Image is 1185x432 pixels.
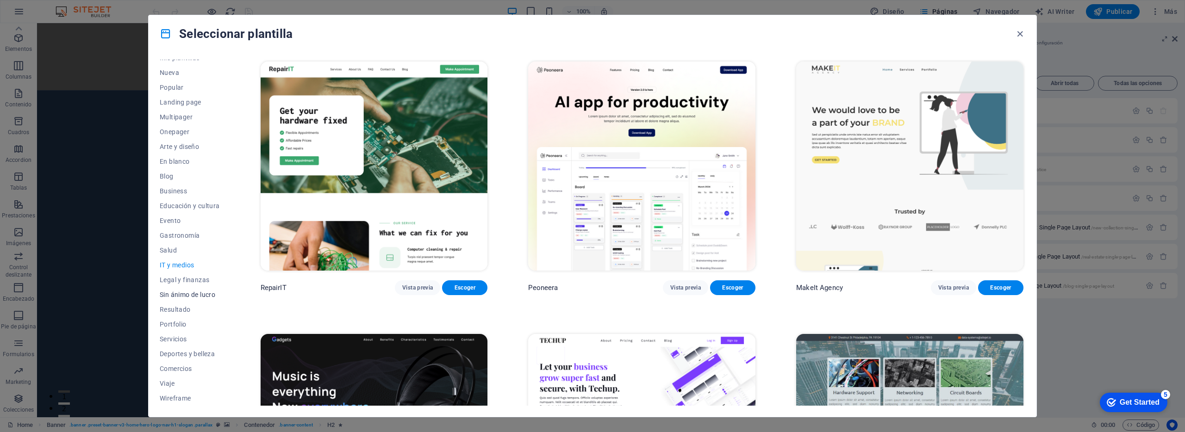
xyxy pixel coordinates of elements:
span: Portfolio [160,321,220,328]
span: Legal y finanzas [160,276,220,284]
span: Sin ánimo de lucro [160,291,220,298]
button: Viaje [160,376,220,391]
button: Sin ánimo de lucro [160,287,220,302]
button: Vista previa [931,280,976,295]
span: Vista previa [938,284,969,291]
span: Vista previa [402,284,433,291]
span: Business [160,187,220,195]
button: Evento [160,213,220,228]
button: Multipager [160,110,220,124]
span: Onepager [160,128,220,136]
button: Escoger [442,280,487,295]
button: Vista previa [395,280,440,295]
span: Escoger [985,284,1016,291]
button: IT y medios [160,258,220,272]
span: Servicios [160,335,220,343]
button: Educación y cultura [160,198,220,213]
img: Peoneera [528,62,755,271]
span: Vista previa [670,284,701,291]
span: Escoger [717,284,748,291]
button: Nueva [160,65,220,80]
button: Salud [160,243,220,258]
p: RepairIT [261,283,287,292]
span: Comercios [160,365,220,372]
img: RepairIT [261,62,488,271]
div: Get Started [27,10,67,19]
button: Gastronomía [160,228,220,243]
span: Landing page [160,99,220,106]
button: 1 [21,367,33,370]
button: 2 [21,379,33,382]
span: Popular [160,84,220,91]
button: Onepager [160,124,220,139]
button: Landing page [160,95,220,110]
h4: Seleccionar plantilla [160,26,293,41]
img: MakeIt Agency [796,62,1023,271]
button: Escoger [978,280,1023,295]
span: Arte y diseño [160,143,220,150]
span: Resultado [160,306,220,313]
span: Salud [160,247,220,254]
button: Popular [160,80,220,95]
span: Gastronomía [160,232,220,239]
button: Blog [160,169,220,184]
span: En blanco [160,158,220,165]
span: Escoger [449,284,480,291]
span: Multipager [160,113,220,121]
span: Wireframe [160,395,220,402]
button: Resultado [160,302,220,317]
span: Deportes y belleza [160,350,220,358]
button: Deportes y belleza [160,346,220,361]
div: For Rent [873,7,914,27]
button: 3 [21,392,33,394]
button: Portfolio [160,317,220,332]
button: Legal y finanzas [160,272,220,287]
span: Blog [160,173,220,180]
button: Wireframe [160,391,220,406]
span: Nueva [160,69,220,76]
span: IT y medios [160,261,220,269]
button: Arte y diseño [160,139,220,154]
button: Escoger [710,280,755,295]
span: Educación y cultura [160,202,220,210]
p: MakeIt Agency [796,283,843,292]
button: En blanco [160,154,220,169]
button: Comercios [160,361,220,376]
button: Vista previa [663,280,708,295]
p: Peoneera [528,283,558,292]
button: Business [160,184,220,198]
div: 5 [69,2,78,11]
div: Get Started 5 items remaining, 0% complete [7,5,75,24]
button: Servicios [160,332,220,346]
span: Evento [160,217,220,224]
span: Viaje [160,380,220,387]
